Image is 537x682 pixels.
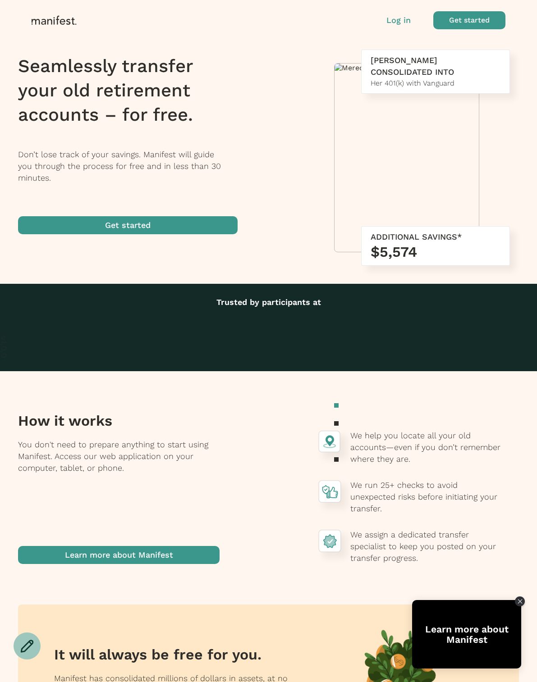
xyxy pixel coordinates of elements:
h3: How it works [18,412,220,430]
div: Tolstoy bubble widget [412,600,521,668]
p: Don’t lose track of your savings. Manifest will guide you through the process for free and in les... [18,149,249,184]
div: Open Tolstoy widget [412,600,521,668]
div: [PERSON_NAME] CONSOLIDATED INTO [371,55,500,78]
div: Close Tolstoy widget [515,596,525,606]
div: Her 401(k) with Vanguard [371,78,500,89]
h1: Seamlessly transfer your old retirement accounts – for free. [18,54,249,127]
button: Learn more about Manifest [18,546,220,564]
div: Open Tolstoy [412,600,521,668]
p: You don't need to prepare anything to start using Manifest. Access our web application on your co... [18,439,220,546]
button: Get started [18,216,238,234]
div: Learn more about Manifest [412,624,521,645]
button: Get started [433,11,505,29]
p: We assign a dedicated transfer specialist to keep you posted on your transfer progress. [350,529,501,564]
img: Meredith [335,64,479,72]
h3: It will always be free for you. [54,646,298,664]
div: ADDITIONAL SAVINGS* [371,231,500,243]
h3: $5,574 [371,243,500,261]
button: Log in [386,14,411,26]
